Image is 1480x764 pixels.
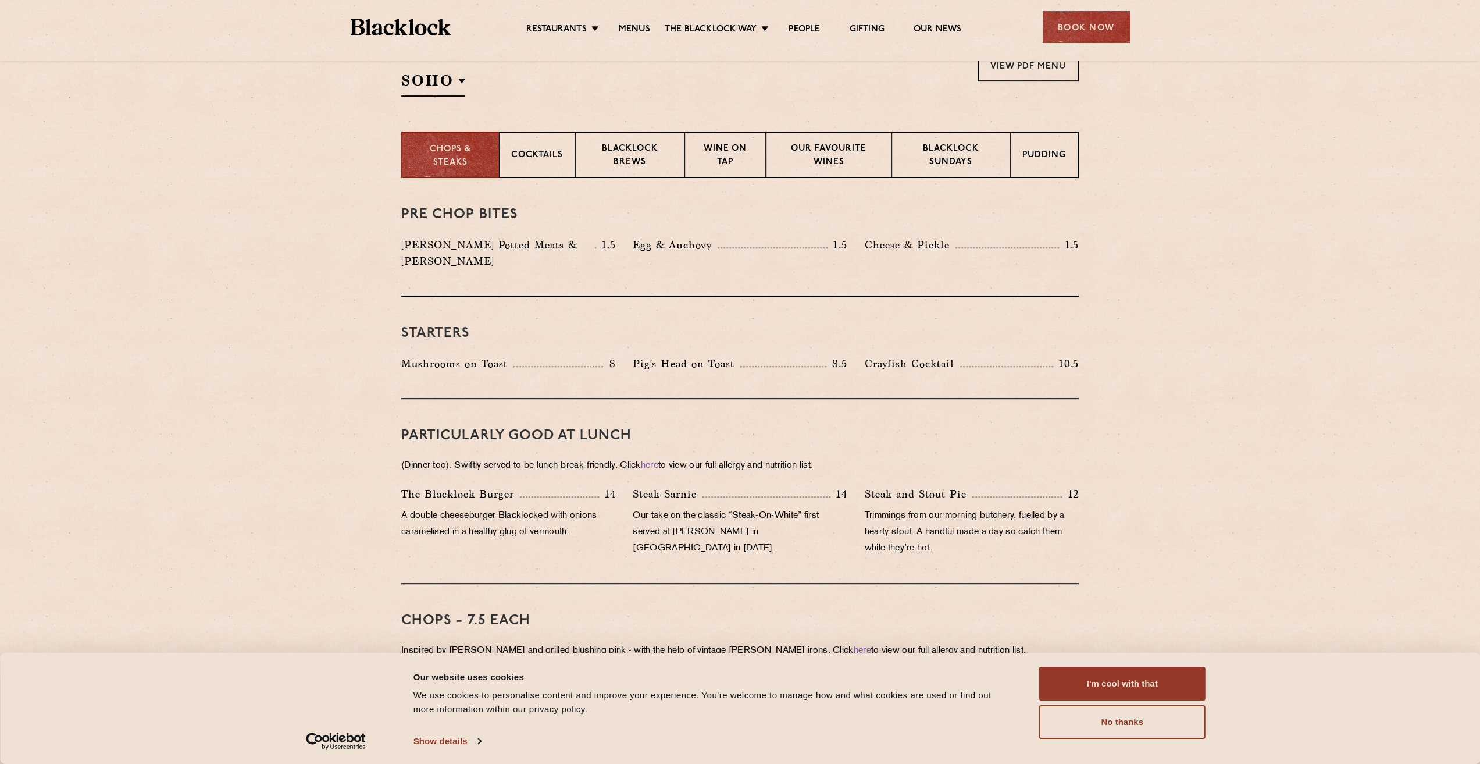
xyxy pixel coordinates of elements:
p: Wine on Tap [697,143,754,170]
a: Usercentrics Cookiebot - opens in a new window [285,733,387,750]
p: Crayfish Cocktail [865,356,960,372]
p: 8.5 [826,356,847,371]
a: The Blacklock Way [665,24,757,37]
p: Mushrooms on Toast [401,356,513,372]
p: A double cheeseburger Blacklocked with onions caramelised in a healthy glug of vermouth. [401,508,615,541]
p: [PERSON_NAME] Potted Meats & [PERSON_NAME] [401,237,595,269]
p: 1.5 [1059,237,1079,253]
p: Blacklock Sundays [904,143,998,170]
p: (Dinner too). Swiftly served to be lunch-break-friendly. Click to view our full allergy and nutri... [401,458,1079,474]
p: 10.5 [1053,356,1079,371]
div: Book Now [1043,11,1130,43]
p: Steak Sarnie [633,486,702,502]
p: Chops & Steaks [414,143,487,169]
p: Pudding [1022,149,1066,164]
p: The Blacklock Burger [401,486,520,502]
div: We use cookies to personalise content and improve your experience. You're welcome to manage how a... [413,688,1013,716]
a: Menus [619,24,650,37]
p: Steak and Stout Pie [865,486,972,502]
h3: Chops - 7.5 each [401,613,1079,628]
h3: Starters [401,326,1079,341]
button: I'm cool with that [1039,667,1206,701]
a: Show details [413,733,481,750]
a: People [789,24,820,37]
p: 14 [599,486,616,502]
p: Our take on the classic “Steak-On-White” first served at [PERSON_NAME] in [GEOGRAPHIC_DATA] in [D... [633,508,847,557]
p: 1.5 [596,237,616,253]
p: 14 [830,486,847,502]
img: BL_Textured_Logo-footer-cropped.svg [351,19,451,35]
a: here [641,461,658,470]
p: 1.5 [828,237,847,253]
a: Gifting [849,24,884,37]
p: Egg & Anchovy [633,237,718,253]
h3: PARTICULARLY GOOD AT LUNCH [401,428,1079,443]
p: Pig's Head on Toast [633,356,740,372]
p: Cheese & Pickle [865,237,955,253]
p: Blacklock Brews [587,143,672,170]
p: 12 [1062,486,1079,502]
button: No thanks [1039,705,1206,739]
a: Restaurants [526,24,587,37]
p: Cocktails [511,149,563,164]
a: here [854,646,871,655]
p: Trimmings from our morning butchery, fuelled by a hearty stout. A handful made a day so catch the... [865,508,1079,557]
h3: Pre Chop Bites [401,207,1079,222]
p: Inspired by [PERSON_NAME] and grilled blushing pink - with the help of vintage [PERSON_NAME] iron... [401,643,1079,659]
h2: SOHO [401,70,465,97]
a: View PDF Menu [978,49,1079,81]
p: Our favourite wines [778,143,879,170]
a: Our News [914,24,962,37]
div: Our website uses cookies [413,670,1013,684]
p: 8 [603,356,615,371]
